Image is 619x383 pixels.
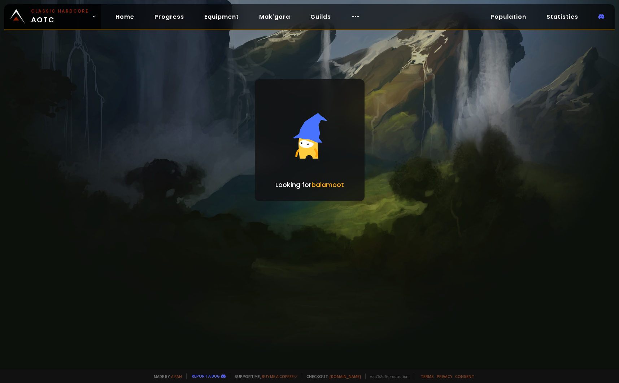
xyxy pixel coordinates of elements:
span: Support me, [230,374,297,379]
small: Classic Hardcore [31,8,89,14]
a: Equipment [199,9,245,24]
a: Buy me a coffee [262,374,297,379]
a: Classic HardcoreAOTC [4,4,101,29]
p: Looking for [275,180,344,190]
span: Checkout [302,374,361,379]
a: Terms [420,374,434,379]
a: Consent [455,374,474,379]
a: Statistics [541,9,584,24]
span: balamoot [311,180,344,189]
a: Home [110,9,140,24]
span: Made by [149,374,182,379]
a: Progress [149,9,190,24]
a: Report a bug [192,373,220,379]
a: [DOMAIN_NAME] [330,374,361,379]
a: Population [485,9,532,24]
span: v. d752d5 - production [365,374,409,379]
span: AOTC [31,8,89,25]
a: Mak'gora [253,9,296,24]
a: Guilds [305,9,337,24]
a: a fan [171,374,182,379]
a: Privacy [437,374,452,379]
